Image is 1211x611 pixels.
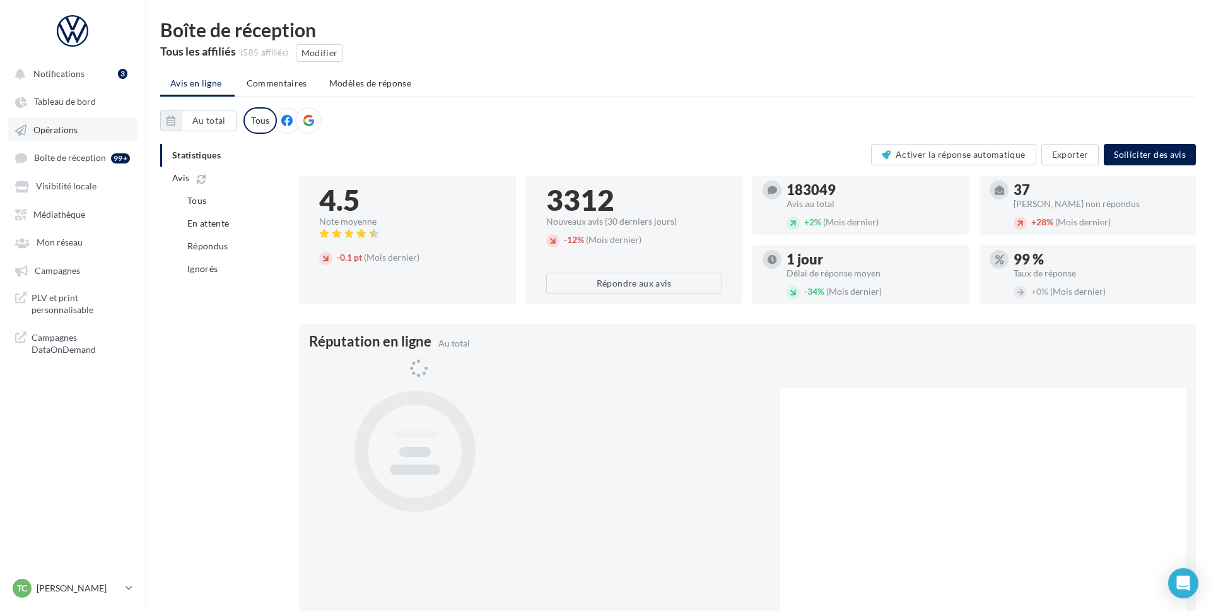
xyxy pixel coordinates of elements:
span: Mon réseau [37,237,83,248]
span: (Mois dernier) [826,286,882,297]
span: Tableau de bord [34,97,96,107]
div: 99 % [1014,252,1186,266]
span: Avis [172,172,189,184]
span: TC [17,582,27,595]
span: 28% [1031,217,1053,227]
span: PLV et print personnalisable [32,292,130,316]
span: Commentaires [247,78,307,88]
span: 2% [804,217,821,227]
a: Campagnes DataOnDemand [8,326,137,361]
div: Tous [243,107,277,134]
span: Modèles de réponse [329,78,411,88]
a: Mon réseau [8,230,137,253]
a: Tableau de bord [8,90,137,112]
span: - [804,286,807,297]
div: Taux de réponse [1014,269,1186,278]
a: TC [PERSON_NAME] [10,576,135,600]
a: Opérations [8,118,137,141]
span: (Mois dernier) [364,252,419,263]
div: 3 [118,69,127,79]
button: Notifications 3 [8,62,132,85]
button: Activer la réponse automatique [871,144,1036,165]
div: 99+ [111,153,130,163]
a: Visibilité locale [8,174,137,197]
span: Réputation en ligne [309,335,431,348]
button: Au total [182,110,237,131]
a: Médiathèque [8,203,137,225]
span: + [804,217,809,227]
div: [PERSON_NAME] non répondus [1014,199,1186,208]
span: 12% [564,234,584,245]
div: (585 affiliés) [240,47,289,59]
button: Au total [160,110,237,131]
span: 34% [804,286,824,297]
a: Boîte de réception 99+ [8,146,137,169]
span: Boîte de réception [34,153,106,163]
span: (Mois dernier) [586,234,641,245]
span: En attente [187,218,230,228]
a: PLV et print personnalisable [8,287,137,321]
span: Tous [187,195,206,206]
span: Répondus [187,240,228,251]
div: Tous les affiliés [160,45,236,57]
span: + [1031,217,1036,227]
div: Boîte de réception [160,20,1196,39]
span: + [1031,286,1036,297]
div: 3312 [546,186,723,215]
span: (Mois dernier) [1050,286,1106,297]
button: Exporter [1041,144,1099,165]
span: 0% [1031,286,1048,297]
button: Répondre aux avis [546,273,723,294]
span: Campagnes [35,265,80,276]
div: Open Intercom Messenger [1168,568,1198,598]
div: 183049 [787,183,959,197]
span: (Mois dernier) [823,217,879,227]
a: Campagnes [8,259,137,282]
div: Nouveaux avis (30 derniers jours) [546,217,723,226]
div: Note moyenne [319,217,496,226]
span: Ignorés [187,263,218,274]
span: 0.1 pt [337,252,362,263]
span: Notifications [33,68,85,79]
button: Modifier [296,44,344,62]
span: - [564,234,567,245]
p: [PERSON_NAME] [37,582,120,595]
div: 4.5 [319,186,496,215]
span: (Mois dernier) [1055,217,1111,227]
span: Opérations [33,124,78,135]
span: - [337,252,340,263]
span: Visibilité locale [36,181,97,192]
div: Délai de réponse moyen [787,269,959,278]
span: Médiathèque [33,209,85,220]
div: 37 [1014,183,1186,197]
div: 1 jour [787,252,959,266]
span: Au total [438,338,470,348]
button: Solliciter des avis [1104,144,1196,165]
span: Campagnes DataOnDemand [32,331,130,356]
div: Avis au total [787,199,959,208]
